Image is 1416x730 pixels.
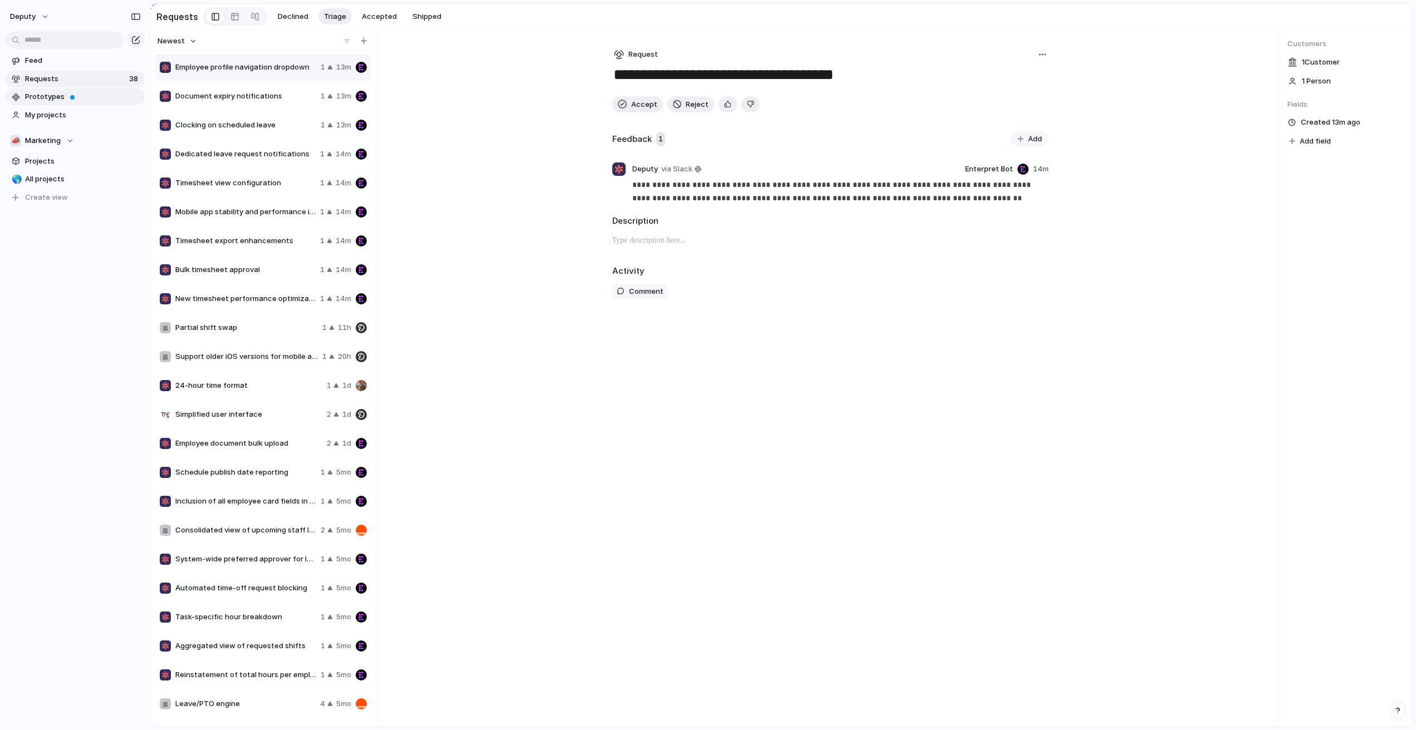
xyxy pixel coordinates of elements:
[25,192,68,203] span: Create view
[12,173,19,186] div: 🌎
[336,177,351,189] span: 14m
[175,149,316,160] span: Dedicated leave request notifications
[6,71,145,87] a: Requests38
[175,322,318,333] span: Partial shift swap
[1287,134,1333,149] button: Add field
[336,62,351,73] span: 13m
[336,206,351,218] span: 14m
[336,91,351,102] span: 13m
[336,264,351,275] span: 14m
[6,189,145,206] button: Create view
[25,156,141,167] span: Projects
[175,611,316,623] span: Task-specific hour breakdown
[407,8,447,25] button: Shipped
[659,162,704,176] a: via Slack
[175,496,316,507] span: Inclusion of all employee card fields in Report Builder
[336,235,351,246] span: 14m
[320,235,324,246] span: 1
[320,264,324,275] span: 1
[631,99,657,110] span: Accept
[6,171,145,188] a: 🌎All projects
[612,133,652,146] h2: Feedback
[336,496,351,507] span: 5mo
[1011,131,1049,147] button: Add
[175,206,316,218] span: Mobile app stability and performance improvements
[25,174,141,185] span: All projects
[336,149,351,160] span: 14m
[175,554,316,565] span: System-wide preferred approver for leave requests
[175,583,316,594] span: Automated time-off request blocking
[175,640,316,652] span: Aggregated view of requested shifts
[175,293,316,304] span: New timesheet performance optimization
[336,583,351,594] span: 5mo
[320,698,325,709] span: 4
[175,177,316,189] span: Timesheet view configuration
[1287,38,1403,50] span: Customers
[321,467,325,478] span: 1
[321,525,325,536] span: 2
[965,164,1013,175] span: Enterpret Bot
[1302,57,1340,68] span: 1 Customer
[629,286,663,297] span: Comment
[175,525,316,536] span: Consolidated view of upcoming staff leave
[321,583,325,594] span: 1
[321,120,325,131] span: 1
[324,11,346,22] span: Triage
[318,8,352,25] button: Triage
[342,380,351,391] span: 1d
[25,110,141,121] span: My projects
[1287,99,1403,110] span: Fields
[175,467,316,478] span: Schedule publish date reporting
[321,669,325,680] span: 1
[336,293,351,304] span: 14m
[1028,134,1042,145] span: Add
[336,640,351,652] span: 5mo
[156,10,198,23] h2: Requests
[320,149,324,160] span: 1
[321,62,325,73] span: 1
[1302,76,1331,87] span: 1 Person
[6,132,145,149] button: 📣Marketing
[321,554,325,565] span: 1
[336,120,351,131] span: 13m
[632,164,658,175] span: Deputy
[175,351,318,362] span: Support older iOS versions for mobile access
[321,611,325,623] span: 1
[25,55,141,66] span: Feed
[25,91,141,102] span: Prototypes
[272,8,314,25] button: Declined
[336,698,351,709] span: 5mo
[175,91,316,102] span: Document expiry notifications
[336,467,351,478] span: 5mo
[175,380,322,391] span: 24-hour time format
[612,284,668,299] button: Comment
[327,409,331,420] span: 2
[10,11,36,22] span: deputy
[158,36,185,47] span: Newest
[175,669,316,680] span: Reinstatement of total hours per employee
[342,438,351,449] span: 1d
[1301,117,1360,128] span: Created 13m ago
[338,322,351,333] span: 11h
[175,438,322,449] span: Employee document bulk upload
[175,264,316,275] span: Bulk timesheet approval
[321,91,325,102] span: 1
[667,96,714,113] button: Reject
[320,206,324,218] span: 1
[175,409,322,420] span: Simplified user interface
[6,153,145,170] a: Projects
[661,164,692,175] span: via Slack
[412,11,441,22] span: Shipped
[175,62,316,73] span: Employee profile navigation dropdown
[5,8,55,26] button: deputy
[278,11,308,22] span: Declined
[336,611,351,623] span: 5mo
[129,73,140,85] span: 38
[175,698,316,709] span: Leave/PTO engine
[320,293,324,304] span: 1
[656,132,665,146] span: 1
[1300,136,1331,147] span: Add field
[175,235,316,246] span: Timesheet export enhancements
[336,554,351,565] span: 5mo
